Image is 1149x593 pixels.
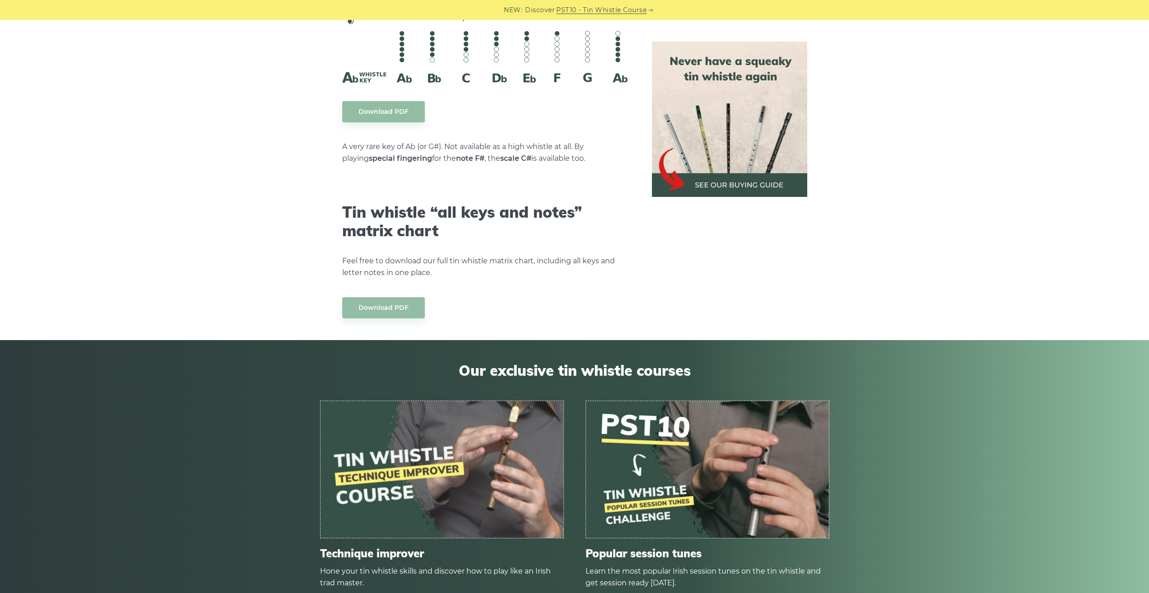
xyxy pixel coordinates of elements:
a: Download PDF [342,101,425,122]
img: tin-whistle-course [321,401,563,538]
span: Our exclusive tin whistle courses [320,362,829,379]
h2: Tin whistle “all keys and notes” matrix chart [342,203,630,240]
a: PST10 - Tin Whistle Course [556,5,647,15]
strong: note F# [456,154,484,163]
img: tin whistle buying guide [652,42,807,197]
span: Technique improver [320,547,564,560]
div: Hone your tin whistle skills and discover how to play like an Irish trad master. [320,565,564,589]
a: Download PDF [342,297,425,318]
strong: special fingering [369,154,432,163]
strong: scale C# [500,154,531,163]
span: Popular session tunes [586,547,829,560]
span: NEW: [504,5,522,15]
span: Discover [525,5,555,15]
p: Feel free to download our full tin whistle matrix chart, including all keys and letter notes in o... [342,255,630,279]
div: Learn the most popular Irish session tunes on the tin whistle and get session ready [DATE]. [586,565,829,589]
p: A very rare key of Ab (or G#). Not available as a high whistle at all. By playing for the , the i... [342,141,630,164]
